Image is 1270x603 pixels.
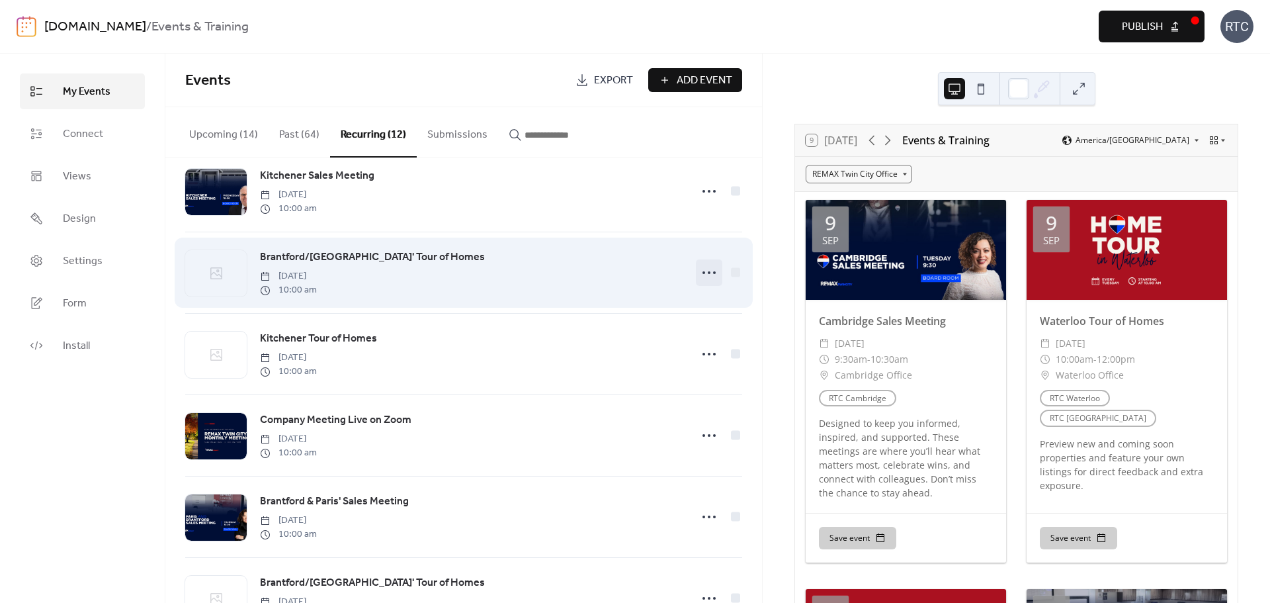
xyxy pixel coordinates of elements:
span: 10:00 am [260,446,317,460]
span: 10:30am [870,351,908,367]
div: ​ [1040,336,1050,351]
a: Brantford & Paris' Sales Meeting [260,493,409,510]
div: ​ [1040,351,1050,367]
div: Designed to keep you informed, inspired, and supported. These meetings are where you’ll hear what... [806,416,1006,500]
a: Company Meeting Live on Zoom [260,412,411,429]
a: Connect [20,116,145,152]
span: [DATE] [260,269,317,283]
span: 10:00 am [260,283,317,297]
span: Views [63,169,91,185]
a: Install [20,328,145,363]
div: ​ [819,351,829,367]
span: 9:30am [835,351,867,367]
span: Design [63,211,96,227]
div: ​ [819,367,829,383]
span: [DATE] [1056,336,1085,351]
span: Kitchener Tour of Homes [260,331,377,347]
button: Past (64) [269,107,330,156]
button: Recurring (12) [330,107,417,158]
button: Save event [1040,527,1117,549]
button: Save event [819,527,896,549]
div: 9 [825,213,836,233]
a: Form [20,285,145,321]
a: Brantford/[GEOGRAPHIC_DATA]' Tour of Homes [260,249,485,266]
a: My Events [20,73,145,109]
button: Add Event [648,68,742,92]
span: Brantford & Paris' Sales Meeting [260,494,409,510]
button: Publish [1099,11,1205,42]
div: 9 [1046,213,1057,233]
a: Kitchener Tour of Homes [260,330,377,348]
div: Events & Training [902,132,990,148]
span: - [867,351,870,367]
span: [DATE] [260,188,317,202]
span: Publish [1122,19,1163,35]
span: 10:00 am [260,365,317,379]
a: Views [20,158,145,194]
div: Preview new and coming soon properties and feature your own listings for direct feedback and extr... [1027,437,1227,492]
div: Cambridge Sales Meeting [806,313,1006,329]
span: Install [63,338,90,354]
span: Cambridge Office [835,367,912,383]
span: Company Meeting Live on Zoom [260,412,411,428]
span: My Events [63,84,110,100]
a: Export [566,68,643,92]
b: / [146,15,151,40]
div: Sep [1043,236,1060,246]
button: Upcoming (14) [179,107,269,156]
span: Waterloo Office [1056,367,1124,383]
span: [DATE] [835,336,865,351]
span: [DATE] [260,351,317,365]
div: Waterloo Tour of Homes [1027,313,1227,329]
span: Kitchener Sales Meeting [260,168,374,184]
span: Export [594,73,633,89]
span: - [1093,351,1097,367]
span: 10:00 am [260,202,317,216]
span: Events [185,66,231,95]
span: 10:00am [1056,351,1093,367]
div: ​ [819,336,829,351]
span: Brantford/[GEOGRAPHIC_DATA]' Tour of Homes [260,250,485,265]
span: America/[GEOGRAPHIC_DATA] [1076,136,1189,144]
span: Connect [63,126,103,142]
span: 10:00 am [260,528,317,541]
div: RTC [1220,10,1253,43]
span: 12:00pm [1097,351,1135,367]
a: Kitchener Sales Meeting [260,167,374,185]
span: [DATE] [260,514,317,528]
a: Settings [20,243,145,279]
span: [DATE] [260,432,317,446]
span: Settings [63,254,103,269]
a: Design [20,201,145,236]
span: Add Event [677,73,732,89]
span: Form [63,296,87,312]
div: ​ [1040,367,1050,383]
span: Brantford/[GEOGRAPHIC_DATA]' Tour of Homes [260,575,485,591]
img: logo [17,16,36,37]
div: Sep [822,236,839,246]
b: Events & Training [151,15,249,40]
a: Brantford/[GEOGRAPHIC_DATA]' Tour of Homes [260,575,485,592]
button: Submissions [417,107,498,156]
a: [DOMAIN_NAME] [44,15,146,40]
